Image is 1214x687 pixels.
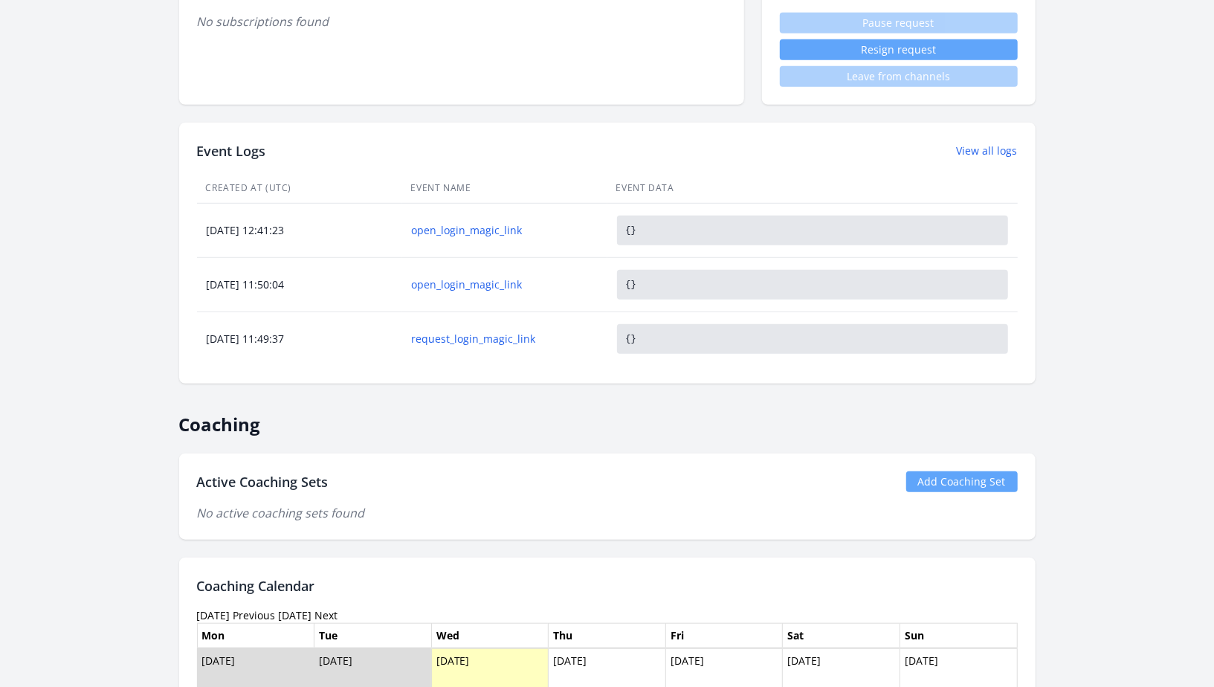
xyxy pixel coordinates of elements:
[431,623,549,648] th: Wed
[198,332,401,346] div: [DATE] 11:49:37
[197,623,314,648] th: Mon
[549,623,666,648] th: Thu
[957,143,1018,158] a: View all logs
[607,173,1018,204] th: Event Data
[315,608,338,622] a: Next
[233,608,276,622] a: Previous
[412,277,598,292] a: open_login_magic_link
[412,332,598,346] a: request_login_magic_link
[617,216,1008,245] pre: {}
[279,608,312,622] a: [DATE]
[783,623,900,648] th: Sat
[197,173,402,204] th: Created At (UTC)
[197,471,329,492] h2: Active Coaching Sets
[197,504,1018,522] p: No active coaching sets found
[197,13,726,30] p: No subscriptions found
[906,471,1018,492] a: Add Coaching Set
[617,324,1008,354] pre: {}
[197,141,266,161] h2: Event Logs
[665,623,783,648] th: Fri
[780,39,1018,60] button: Resign request
[179,401,1036,436] h2: Coaching
[198,277,401,292] div: [DATE] 11:50:04
[314,623,432,648] th: Tue
[412,223,598,238] a: open_login_magic_link
[617,270,1008,300] pre: {}
[780,13,1018,33] span: Pause request
[197,575,1018,596] h2: Coaching Calendar
[900,623,1017,648] th: Sun
[402,173,607,204] th: Event Name
[780,66,1018,87] span: Leave from channels
[197,608,230,622] time: [DATE]
[198,223,401,238] div: [DATE] 12:41:23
